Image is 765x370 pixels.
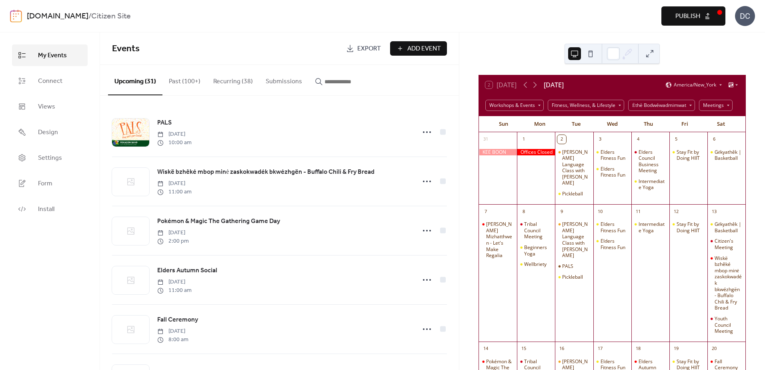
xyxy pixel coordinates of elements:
[562,263,573,269] div: PALS
[157,118,172,128] a: PALS
[517,244,555,257] div: Beginners Yoga
[12,70,88,92] a: Connect
[675,12,700,21] span: Publish
[12,44,88,66] a: My Events
[12,173,88,194] a: Form
[524,261,547,267] div: Wellbriety
[38,205,54,214] span: Install
[390,41,447,56] a: Add Event
[634,135,643,144] div: 4
[157,237,189,245] span: 2:00 pm
[674,82,716,87] span: America/New_York
[707,221,745,233] div: Gėkyathêk | Basketball
[12,96,88,117] a: Views
[340,41,387,56] a: Export
[157,336,188,344] span: 8:00 am
[157,188,192,196] span: 11:00 am
[596,207,605,216] div: 10
[522,116,558,132] div: Mon
[672,135,681,144] div: 5
[38,76,62,86] span: Connect
[667,116,703,132] div: Fri
[661,6,725,26] button: Publish
[407,44,441,54] span: Add Event
[707,238,745,250] div: Citizen's Meeting
[157,278,192,286] span: [DATE]
[715,238,742,250] div: Citizen's Meeting
[485,116,522,132] div: Sun
[596,344,605,353] div: 17
[631,178,669,191] div: Intermediate Yoga
[672,344,681,353] div: 19
[555,149,593,187] div: Bodwéwadmimwen Potawatomi Language Class with Kevin Daugherty
[38,51,67,60] span: My Events
[91,9,131,24] b: Citizen Site
[715,149,742,161] div: Gėkyathêk | Basketball
[524,244,552,257] div: Beginners Yoga
[157,286,192,295] span: 11:00 am
[157,216,280,227] a: Pokémon & Magic The Gathering Game Day
[639,178,666,191] div: Intermediate Yoga
[10,10,22,22] img: logo
[593,149,631,161] div: Elders Fitness Fun
[630,116,667,132] div: Thu
[38,128,58,137] span: Design
[12,198,88,220] a: Install
[707,149,745,161] div: Gėkyathêk | Basketball
[479,221,517,259] div: Kë Wzketomen Mizhatthwen - Let's Make Regalia
[562,221,590,259] div: [PERSON_NAME] Language Class with [PERSON_NAME]
[601,166,628,178] div: Elders Fitness Fun
[555,274,593,280] div: Pickleball
[735,6,755,26] div: DC
[157,315,198,325] a: Fall Ceremony
[639,149,666,174] div: Elders Council Business Meeting
[707,255,745,311] div: Wiskë bzhêké mbop minė zaskokwadék bkwézhgën - Buffalo Chili & Fry Bread
[601,238,628,250] div: Elders Fitness Fun
[519,344,528,353] div: 15
[594,116,631,132] div: Wed
[557,135,566,144] div: 2
[601,149,628,161] div: Elders Fitness Fun
[157,315,198,325] span: Fall Ceremony
[707,316,745,334] div: Youth Council Meeting
[157,139,192,147] span: 10:00 am
[672,207,681,216] div: 12
[601,221,628,233] div: Elders Fitness Fun
[677,149,704,161] div: Stay Fit by Doing HIIT
[557,344,566,353] div: 16
[555,191,593,197] div: Pickleball
[715,316,742,334] div: Youth Council Meeting
[634,207,643,216] div: 11
[481,207,490,216] div: 7
[207,65,259,95] button: Recurring (38)
[112,40,140,58] span: Events
[157,130,192,139] span: [DATE]
[555,263,593,269] div: PALS
[669,149,707,161] div: Stay Fit by Doing HIIT
[12,121,88,143] a: Design
[710,207,719,216] div: 13
[715,221,742,233] div: Gėkyathêk | Basketball
[703,116,739,132] div: Sat
[557,207,566,216] div: 9
[677,221,704,233] div: Stay Fit by Doing HIIT
[27,9,88,24] a: [DOMAIN_NAME]
[157,266,217,275] span: Elders Autumn Social
[38,153,62,163] span: Settings
[162,65,207,95] button: Past (100+)
[517,149,555,156] div: Offices Closed for miktthéwi gizhêk - Labor Day
[593,221,631,233] div: Elders Fitness Fun
[88,9,91,24] b: /
[631,149,669,174] div: Elders Council Business Meeting
[259,65,308,95] button: Submissions
[669,221,707,233] div: Stay Fit by Doing HIIT
[593,238,631,250] div: Elders Fitness Fun
[157,167,374,177] span: Wiskë bzhêké mbop minė zaskokwadék bkwézhgën - Buffalo Chili & Fry Bread
[562,149,590,187] div: [PERSON_NAME] Language Class with [PERSON_NAME]
[593,166,631,178] div: Elders Fitness Fun
[481,135,490,144] div: 31
[479,149,517,156] div: KEE BOON MEIN KAA Pow Wow
[634,344,643,353] div: 18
